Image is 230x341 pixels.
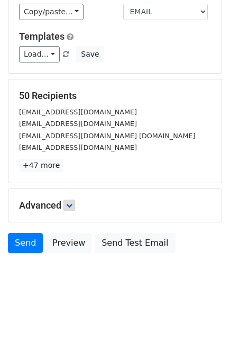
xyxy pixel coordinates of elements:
[19,108,137,116] small: [EMAIL_ADDRESS][DOMAIN_NAME]
[45,233,92,253] a: Preview
[177,290,230,341] iframe: Chat Widget
[19,200,211,211] h5: Advanced
[19,120,137,128] small: [EMAIL_ADDRESS][DOMAIN_NAME]
[19,132,196,152] small: [EMAIL_ADDRESS][DOMAIN_NAME] [DOMAIN_NAME][EMAIL_ADDRESS][DOMAIN_NAME]
[19,159,63,172] a: +47 more
[177,290,230,341] div: Widget de chat
[95,233,175,253] a: Send Test Email
[19,46,60,62] a: Load...
[19,31,65,42] a: Templates
[8,233,43,253] a: Send
[76,46,104,62] button: Save
[19,4,84,20] a: Copy/paste...
[19,90,211,102] h5: 50 Recipients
